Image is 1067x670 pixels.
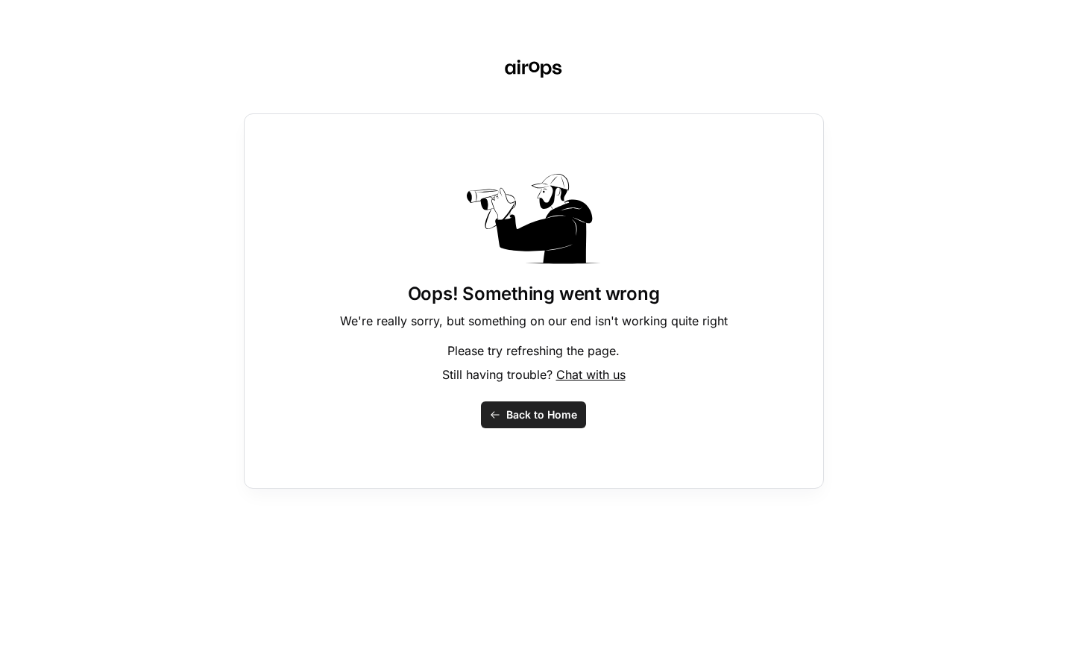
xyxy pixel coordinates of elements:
p: We're really sorry, but something on our end isn't working quite right [340,312,728,330]
span: Chat with us [556,367,626,382]
h1: Oops! Something went wrong [408,282,660,306]
p: Please try refreshing the page. [447,342,620,360]
span: Back to Home [506,407,577,422]
p: Still having trouble? [442,366,626,383]
button: Back to Home [481,401,586,428]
